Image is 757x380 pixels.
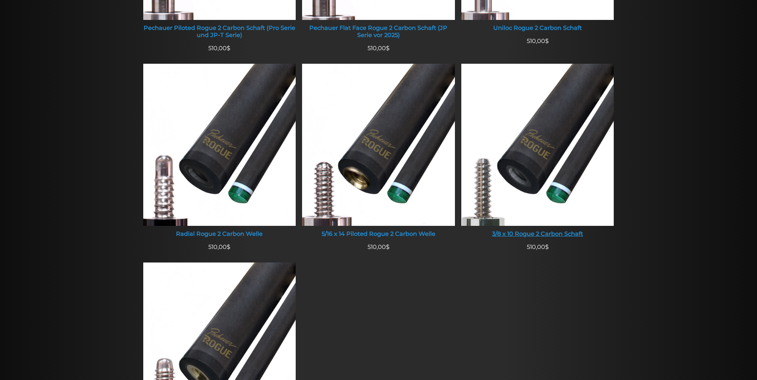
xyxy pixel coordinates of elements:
a: Radial Rogue 2 Carbon Welle Radial Rogue 2 Carbon Welle [143,64,296,243]
a: 5/16 x 14 Piloted Rogue 2 Carbon Welle 5/16 x 14 Piloted Rogue 2 Carbon Welle [302,64,455,243]
img: 3/8 x 10 Rogue 2 Carbon Schaft [461,64,614,226]
span: $ [386,243,389,251]
div: Radial Rogue 2 Carbon Welle [143,231,296,238]
div: Uniloc Rogue 2 Carbon Schaft [461,25,614,32]
span: $ [545,243,549,251]
span: $ [386,45,389,52]
div: 5/16 x 14 Piloted Rogue 2 Carbon Welle [302,231,455,238]
a: 3/8 x 10 Rogue 2 Carbon Schaft 3/8 x 10 Rogue 2 Carbon Schaft [461,64,614,243]
span: 510,00 [527,37,549,45]
div: Pechauer Piloted Rogue 2 Carbon Schaft (Pro Serie und JP-T Serie) [143,25,296,39]
img: Radial Rogue 2 Carbon Welle [143,64,296,226]
span: $ [227,45,230,52]
span: 510,00 [368,243,389,251]
span: $ [227,243,230,251]
img: 5/16 x 14 Piloted Rogue 2 Carbon Welle [302,64,455,226]
span: 510,00 [527,243,549,251]
div: 3/8 x 10 Rogue 2 Carbon Schaft [461,231,614,238]
div: Pechauer Flat Face Rogue 2 Carbon Schaft (JP Serie vor 2025) [302,25,455,39]
span: 510,00 [208,45,230,52]
span: 510,00 [208,243,230,251]
span: $ [545,37,549,45]
span: 510,00 [368,45,389,52]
